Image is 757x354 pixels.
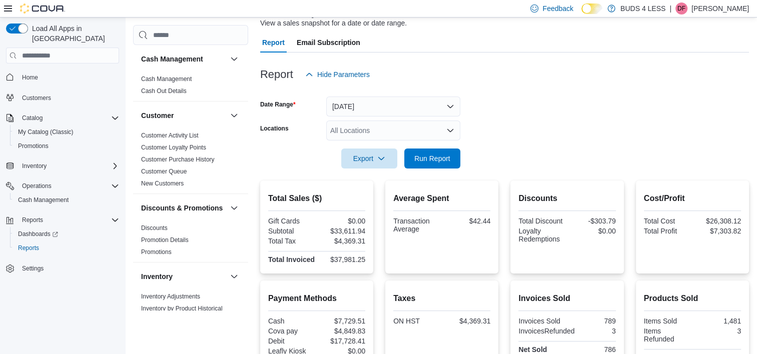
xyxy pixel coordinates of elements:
[22,114,43,122] span: Catalog
[22,216,43,224] span: Reports
[393,192,490,204] h2: Average Spent
[14,242,43,254] a: Reports
[141,179,184,187] span: New Customers
[10,241,123,255] button: Reports
[10,227,123,241] a: Dashboards
[581,3,602,14] input: Dark Mode
[141,156,215,163] a: Customer Purchase History
[228,109,240,121] button: Customer
[18,70,119,83] span: Home
[18,71,42,83] a: Home
[18,112,119,124] span: Catalog
[319,227,365,235] div: $33,611.94
[14,140,53,152] a: Promotions
[414,153,450,163] span: Run Report
[18,91,119,104] span: Customers
[141,110,226,120] button: Customer
[18,230,58,238] span: Dashboards
[14,126,119,138] span: My Catalog (Classic)
[228,270,240,282] button: Inventory
[141,203,226,213] button: Discounts & Promotions
[319,337,365,345] div: $17,728.41
[18,196,69,204] span: Cash Management
[141,292,200,300] span: Inventory Adjustments
[260,124,289,132] label: Locations
[18,142,49,150] span: Promotions
[228,202,240,214] button: Discounts & Promotions
[446,126,454,134] button: Open list of options
[268,317,315,325] div: Cash
[444,217,490,225] div: $42.44
[569,227,616,235] div: $0.00
[141,248,172,255] a: Promotions
[518,345,547,353] strong: Net Sold
[22,94,51,102] span: Customers
[18,92,55,104] a: Customers
[141,305,223,312] a: Inventory by Product Historical
[260,100,296,108] label: Date Range
[518,327,574,335] div: InvoicesRefunded
[141,144,206,151] a: Customer Loyalty Points
[141,143,206,151] span: Customer Loyalty Points
[14,228,62,240] a: Dashboards
[694,317,741,325] div: 1,481
[2,213,123,227] button: Reports
[268,227,315,235] div: Subtotal
[18,160,51,172] button: Inventory
[133,73,248,101] div: Cash Management
[2,90,123,105] button: Customers
[141,110,174,120] h3: Customer
[542,3,573,13] span: Feedback
[141,271,226,281] button: Inventory
[133,129,248,193] div: Customer
[319,327,365,335] div: $4,849.83
[141,54,226,64] button: Cash Management
[581,14,582,14] span: Dark Mode
[141,87,187,95] span: Cash Out Details
[518,227,565,243] div: Loyalty Redemptions
[620,2,665,14] p: BUDS 4 LESS
[268,217,315,225] div: Gift Cards
[18,262,119,274] span: Settings
[319,217,365,225] div: $0.00
[133,222,248,262] div: Discounts & Promotions
[319,237,365,245] div: $4,369.31
[644,317,690,325] div: Items Sold
[644,192,741,204] h2: Cost/Profit
[10,139,123,153] button: Promotions
[393,292,490,304] h2: Taxes
[301,64,374,84] button: Hide Parameters
[141,304,223,312] span: Inventory by Product Historical
[341,148,397,168] button: Export
[141,131,199,139] span: Customer Activity List
[2,111,123,125] button: Catalog
[18,180,119,192] span: Operations
[347,148,391,168] span: Export
[10,125,123,139] button: My Catalog (Classic)
[260,18,407,28] div: View a sales snapshot for a date or date range.
[444,317,490,325] div: $4,369.31
[141,293,200,300] a: Inventory Adjustments
[10,193,123,207] button: Cash Management
[2,179,123,193] button: Operations
[262,32,285,52] span: Report
[669,2,671,14] p: |
[141,168,187,175] a: Customer Queue
[518,192,615,204] h2: Discounts
[2,261,123,275] button: Settings
[141,224,168,232] span: Discounts
[326,96,460,116] button: [DATE]
[18,214,47,226] button: Reports
[319,317,365,325] div: $7,729.51
[141,271,173,281] h3: Inventory
[393,317,440,325] div: ON HST
[268,337,315,345] div: Debit
[141,203,223,213] h3: Discounts & Promotions
[644,217,690,225] div: Total Cost
[268,192,365,204] h2: Total Sales ($)
[694,227,741,235] div: $7,303.82
[141,236,189,243] a: Promotion Details
[14,242,119,254] span: Reports
[393,217,440,233] div: Transaction Average
[675,2,687,14] div: Dylan Fraser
